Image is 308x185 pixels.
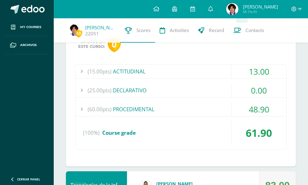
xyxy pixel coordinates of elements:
[88,65,111,78] span: (15.00pts)
[20,43,37,48] span: Archivos
[209,27,224,34] span: Record
[88,84,111,97] span: (25.00pts)
[85,30,99,37] a: 22051
[107,37,121,52] div: 0
[75,65,286,78] div: ACTITUDINAL
[136,27,150,34] span: Scores
[78,39,105,49] span: Logros en este curso:
[194,18,229,43] a: Record
[68,24,81,36] img: e9c64aef23d521893848eaf8224a87f6.png
[170,27,189,34] span: Activities
[75,84,286,97] div: DECLARATIVO
[231,102,286,116] div: 48.90
[231,121,286,144] div: 61.90
[243,4,278,10] span: [PERSON_NAME]
[75,102,286,116] div: PROCEDIMENTAL
[226,3,238,15] img: e9c64aef23d521893848eaf8224a87f6.png
[17,177,40,181] span: Cerrar panel
[120,18,155,43] a: Scores
[83,121,100,144] span: (100%)
[5,18,49,36] a: My courses
[20,25,41,30] span: My courses
[5,36,49,54] a: Archivos
[85,24,116,30] a: [PERSON_NAME]
[231,84,286,97] div: 0.00
[102,129,136,136] span: Course grade
[245,27,264,34] span: Contacts
[243,9,278,14] span: Mi Perfil
[231,65,286,78] div: 13.00
[229,18,269,43] a: Contacts
[75,30,82,37] span: 53
[155,18,194,43] a: Activities
[88,102,111,116] span: (60.00pts)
